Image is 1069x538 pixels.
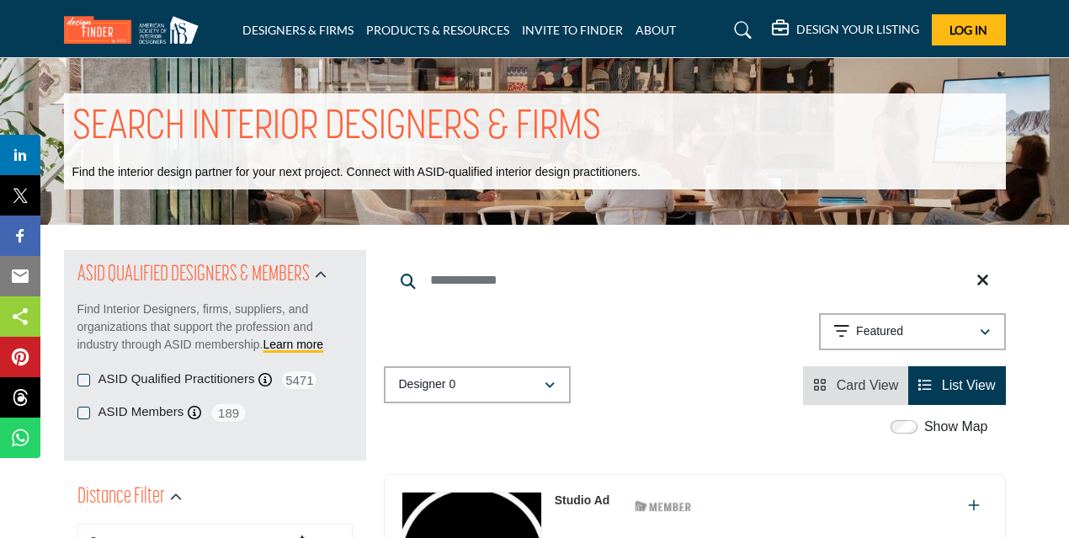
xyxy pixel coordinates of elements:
h5: DESIGN YOUR LISTING [796,22,919,37]
label: Show Map [924,417,988,437]
a: INVITE TO FINDER [522,23,623,37]
button: Featured [819,313,1006,350]
label: ASID Qualified Practitioners [98,370,255,389]
h2: Distance Filter [77,482,165,513]
input: ASID Members checkbox [77,407,90,419]
a: Add To List [968,498,980,513]
img: Site Logo [64,16,207,44]
a: Learn more [263,338,324,351]
p: Studio Ad [555,492,610,509]
input: ASID Qualified Practitioners checkbox [77,374,90,386]
span: 5471 [280,370,318,391]
span: List View [942,378,996,392]
label: ASID Members [98,402,184,422]
span: Card View [837,378,899,392]
div: DESIGN YOUR LISTING [772,20,919,40]
a: DESIGNERS & FIRMS [242,23,354,37]
a: Search [718,17,763,44]
a: View Card [813,378,898,392]
h2: ASID QUALIFIED DESIGNERS & MEMBERS [77,260,310,290]
p: Find the interior design partner for your next project. Connect with ASID-qualified interior desi... [72,164,641,181]
a: Studio Ad [555,493,610,507]
h1: SEARCH INTERIOR DESIGNERS & FIRMS [72,102,601,154]
a: ABOUT [636,23,676,37]
span: Log In [949,23,987,37]
p: Designer 0 [399,376,456,393]
a: PRODUCTS & RESOURCES [366,23,509,37]
li: List View [908,366,1005,405]
input: Search Keyword [384,260,1006,301]
p: Find Interior Designers, firms, suppliers, and organizations that support the profession and indu... [77,301,353,354]
li: Card View [803,366,908,405]
span: 189 [210,402,247,423]
a: View List [918,378,995,392]
button: Designer 0 [384,366,571,403]
p: Featured [856,323,903,340]
img: ASID Members Badge Icon [625,496,701,517]
button: Log In [932,14,1006,45]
